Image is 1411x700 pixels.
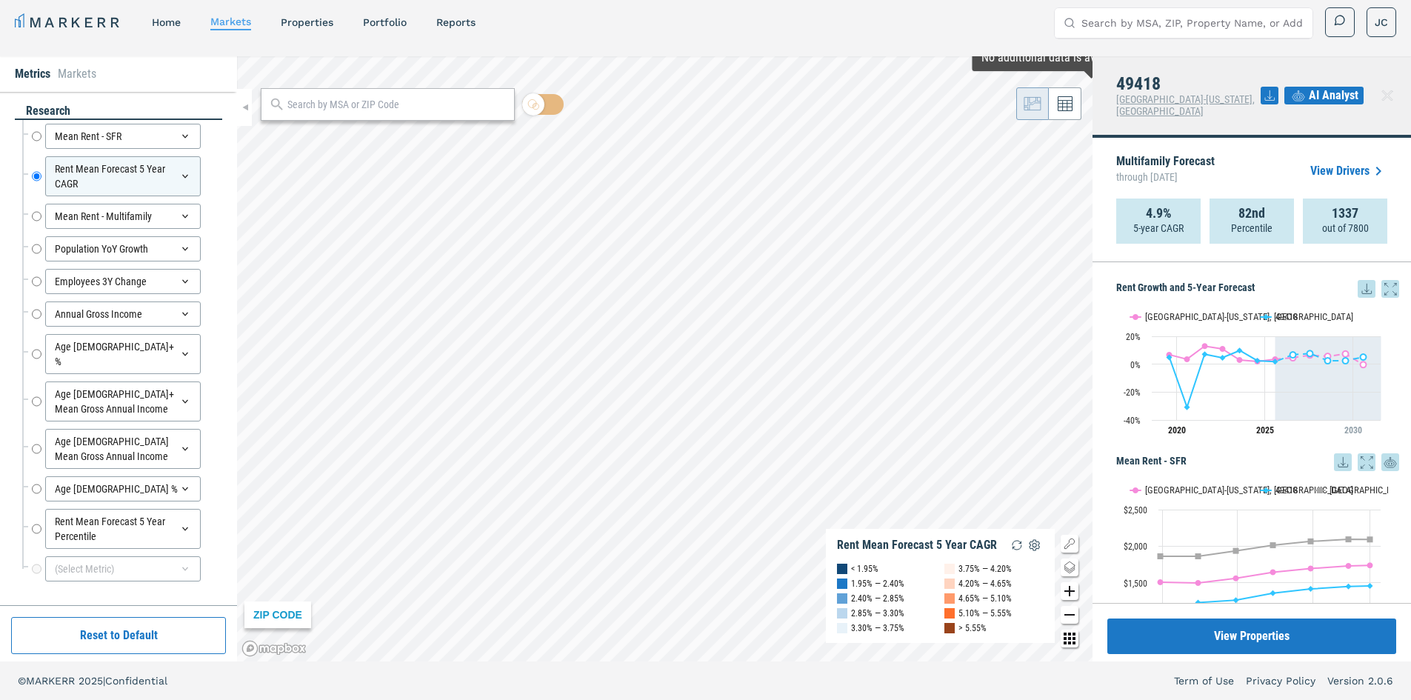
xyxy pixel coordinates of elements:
div: Employees 3Y Change [45,269,201,294]
path: Thursday, 14 Dec, 19:00, 1,414.83. 49418. [1308,586,1314,592]
input: Search by MSA or ZIP Code [287,97,507,113]
path: Monday, 29 Jul, 20:00, -0.29. Grand Rapids-Wyoming, MI. [1361,361,1367,367]
path: Monday, 14 Jul, 20:00, 1,736.57. Grand Rapids-Wyoming, MI. [1367,562,1373,568]
div: research [15,103,222,120]
path: Tuesday, 14 Dec, 19:00, 1,559.81. Grand Rapids-Wyoming, MI. [1233,576,1239,581]
text: $2,000 [1124,541,1147,552]
path: Monday, 14 Jul, 20:00, 1,456.59. 49418. [1367,583,1373,589]
div: Rent Mean Forecast 5 Year Percentile [45,509,201,549]
text: 20% [1126,332,1141,342]
text: -20% [1124,387,1141,398]
a: properties [281,16,333,28]
path: Tuesday, 14 Dec, 19:00, 1,935.87. USA. [1233,547,1239,553]
div: 2.85% — 3.30% [851,606,904,621]
a: View Drivers [1310,162,1387,180]
a: View Properties [1107,619,1396,654]
p: out of 7800 [1322,221,1369,236]
div: Rent Growth and 5-Year Forecast. Highcharts interactive chart. [1116,298,1399,446]
text: 0% [1130,360,1141,370]
strong: 4.9% [1146,206,1172,221]
text: [GEOGRAPHIC_DATA]-[US_STATE], [GEOGRAPHIC_DATA] [1145,311,1353,322]
div: 3.30% — 3.75% [851,621,904,636]
div: < 1.95% [851,561,878,576]
path: Wednesday, 14 Dec, 19:00, 1,644.51. Grand Rapids-Wyoming, MI. [1270,569,1276,575]
path: Wednesday, 14 Dec, 19:00, 2,012.83. USA. [1270,542,1276,548]
text: [GEOGRAPHIC_DATA] [1330,484,1409,496]
a: reports [436,16,476,28]
svg: Interactive chart [1116,471,1388,656]
path: Tuesday, 29 Jul, 20:00, 1.76. 49418. [1272,359,1278,364]
path: Saturday, 14 Dec, 19:00, 1,861.46. USA. [1158,553,1164,559]
button: Show Grand Rapids-Wyoming, MI [1130,311,1245,322]
path: Monday, 29 Jul, 20:00, 4.9. 49418. [1167,354,1173,360]
li: Markets [58,65,96,83]
svg: Interactive chart [1116,298,1388,446]
button: JC [1367,7,1396,37]
a: Term of Use [1174,673,1234,688]
button: Show/Hide Legend Map Button [1061,535,1078,553]
a: MARKERR [15,12,122,33]
div: Annual Gross Income [45,301,201,327]
span: through [DATE] [1116,167,1215,187]
a: Privacy Policy [1246,673,1315,688]
text: $1,500 [1124,579,1147,589]
div: Rent Mean Forecast 5 Year CAGR [45,156,201,196]
path: Thursday, 14 Dec, 19:00, 2,065.6. USA. [1308,539,1314,544]
path: Saturday, 29 Jul, 20:00, 2.97. Grand Rapids-Wyoming, MI. [1237,357,1243,363]
div: Age [DEMOGRAPHIC_DATA]+ Mean Gross Annual Income [45,381,201,421]
path: Saturday, 14 Dec, 19:00, 1,448.61. 49418. [1346,584,1352,590]
p: Percentile [1231,221,1272,236]
path: Thursday, 29 Jul, 20:00, 7.16. 49418. [1202,351,1208,357]
span: Confidential [105,675,167,687]
g: 49418, line 4 of 4 with 5 data points. [1290,350,1367,364]
tspan: 2030 [1344,425,1362,436]
span: MARKERR [26,675,79,687]
text: $2,500 [1124,505,1147,516]
strong: 82nd [1238,206,1265,221]
div: 4.20% — 4.65% [958,576,1012,591]
h5: Rent Growth and 5-Year Forecast [1116,280,1399,298]
path: Thursday, 29 Jul, 20:00, 7.69. 49418. [1307,350,1313,356]
a: Version 2.0.6 [1327,673,1393,688]
h4: 49418 [1116,74,1261,93]
span: [GEOGRAPHIC_DATA]-[US_STATE], [GEOGRAPHIC_DATA] [1116,93,1255,117]
a: Mapbox logo [241,640,307,657]
strong: 1337 [1332,206,1358,221]
path: Thursday, 29 Jul, 20:00, 12.93. Grand Rapids-Wyoming, MI. [1202,343,1208,349]
path: Monday, 29 Jul, 20:00, 2.52. 49418. [1255,358,1261,364]
div: Age [DEMOGRAPHIC_DATA] % [45,476,201,501]
div: 3.75% — 4.20% [958,561,1012,576]
button: AI Analyst [1284,87,1364,104]
div: Age [DEMOGRAPHIC_DATA] Mean Gross Annual Income [45,429,201,469]
a: markets [210,16,251,27]
path: Wednesday, 29 Jul, 20:00, -30.8. 49418. [1184,404,1190,410]
path: Friday, 29 Jul, 20:00, 11.01. Grand Rapids-Wyoming, MI. [1220,346,1226,352]
span: © [18,675,26,687]
div: 5.10% — 5.55% [958,606,1012,621]
path: Monday, 14 Jul, 20:00, 2,091.61. USA. [1367,536,1373,542]
path: Thursday, 14 Dec, 19:00, 1,693.99. Grand Rapids-Wyoming, MI. [1308,565,1314,571]
path: Saturday, 29 Jul, 20:00, 2.51. 49418. [1325,358,1331,364]
path: Monday, 14 Dec, 19:00, 1,496.38. Grand Rapids-Wyoming, MI. [1195,580,1201,586]
path: Wednesday, 29 Jul, 20:00, 6.79. 49418. [1290,352,1296,358]
path: Sunday, 29 Jul, 20:00, 7.43. Grand Rapids-Wyoming, MI. [1343,350,1349,356]
path: Wednesday, 14 Dec, 19:00, 1,357.08. 49418. [1270,590,1276,596]
a: home [152,16,181,28]
p: 5-year CAGR [1133,221,1184,236]
text: -40% [1124,416,1141,426]
button: Change style map button [1061,559,1078,576]
path: Tuesday, 14 Dec, 19:00, 1,260.87. 49418. [1233,597,1239,603]
div: Mean Rent - SFR. Highcharts interactive chart. [1116,471,1399,656]
path: Sunday, 29 Jul, 20:00, 2.5. 49418. [1343,358,1349,364]
span: JC [1375,15,1388,30]
div: Rent Mean Forecast 5 Year CAGR [837,538,997,553]
button: Zoom in map button [1061,582,1078,600]
h5: Mean Rent - SFR [1116,453,1399,471]
div: Age [DEMOGRAPHIC_DATA]+ % [45,334,201,374]
div: Mean Rent - Multifamily [45,204,201,229]
button: Show 49418 [1261,311,1299,322]
path: Saturday, 29 Jul, 20:00, 9.79. 49418. [1237,347,1243,353]
p: Multifamily Forecast [1116,156,1215,187]
path: Friday, 29 Jul, 20:00, 4.6. 49418. [1220,355,1226,361]
div: 1.95% — 2.40% [851,576,904,591]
